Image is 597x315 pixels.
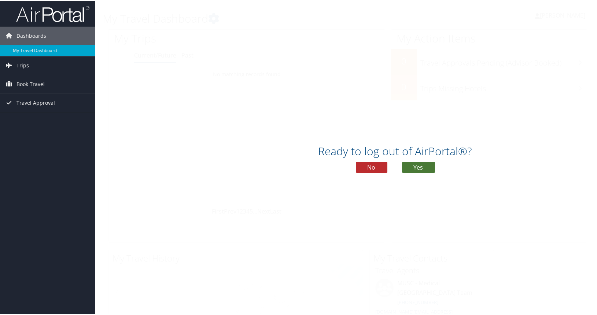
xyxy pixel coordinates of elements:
span: Travel Approval [16,93,55,111]
span: Book Travel [16,74,45,93]
button: Yes [402,161,435,172]
span: Dashboards [16,26,46,44]
span: Trips [16,56,29,74]
img: airportal-logo.png [16,5,89,22]
button: No [356,161,387,172]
